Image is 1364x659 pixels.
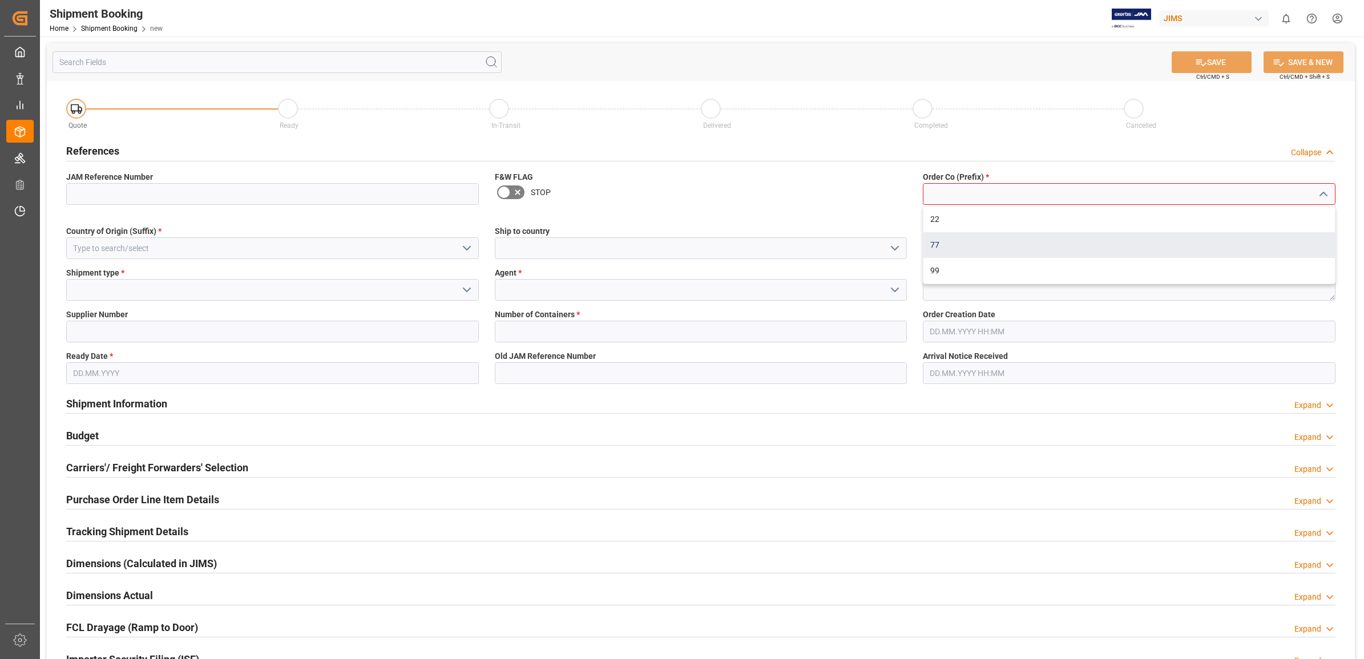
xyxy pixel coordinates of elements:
[66,143,119,159] h2: References
[923,232,1335,258] div: 77
[886,281,903,299] button: open menu
[1294,591,1321,603] div: Expand
[1294,623,1321,635] div: Expand
[280,122,298,130] span: Ready
[923,362,1335,384] input: DD.MM.YYYY HH:MM
[1273,6,1299,31] button: show 0 new notifications
[1294,527,1321,539] div: Expand
[491,122,520,130] span: In-Transit
[1159,10,1269,27] div: JIMS
[53,51,502,73] input: Search Fields
[66,237,479,259] input: Type to search/select
[66,460,248,475] h2: Carriers'/ Freight Forwarders' Selection
[495,309,580,321] span: Number of Containers
[1126,122,1156,130] span: Cancelled
[923,258,1335,284] div: 99
[495,267,522,279] span: Agent
[495,171,533,183] span: F&W FLAG
[1294,431,1321,443] div: Expand
[66,524,188,539] h2: Tracking Shipment Details
[1314,185,1331,203] button: close menu
[923,321,1335,342] input: DD.MM.YYYY HH:MM
[68,122,87,130] span: Quote
[1294,495,1321,507] div: Expand
[66,309,128,321] span: Supplier Number
[1172,51,1252,73] button: SAVE
[66,396,167,411] h2: Shipment Information
[66,620,198,635] h2: FCL Drayage (Ramp to Door)
[66,267,124,279] span: Shipment type
[81,25,138,33] a: Shipment Booking
[457,281,474,299] button: open menu
[50,25,68,33] a: Home
[1112,9,1151,29] img: Exertis%20JAM%20-%20Email%20Logo.jpg_1722504956.jpg
[923,309,995,321] span: Order Creation Date
[886,240,903,257] button: open menu
[50,5,163,22] div: Shipment Booking
[66,362,479,384] input: DD.MM.YYYY
[923,171,989,183] span: Order Co (Prefix)
[457,240,474,257] button: open menu
[1294,399,1321,411] div: Expand
[1280,72,1330,81] span: Ctrl/CMD + Shift + S
[495,350,596,362] span: Old JAM Reference Number
[66,350,113,362] span: Ready Date
[923,350,1008,362] span: Arrival Notice Received
[66,225,162,237] span: Country of Origin (Suffix)
[1159,7,1273,29] button: JIMS
[1294,559,1321,571] div: Expand
[1291,147,1321,159] div: Collapse
[495,225,550,237] span: Ship to country
[923,207,1335,232] div: 22
[1264,51,1343,73] button: SAVE & NEW
[703,122,731,130] span: Delivered
[1299,6,1325,31] button: Help Center
[66,556,217,571] h2: Dimensions (Calculated in JIMS)
[66,171,153,183] span: JAM Reference Number
[531,187,551,199] span: STOP
[914,122,948,130] span: Completed
[66,428,99,443] h2: Budget
[66,492,219,507] h2: Purchase Order Line Item Details
[1196,72,1229,81] span: Ctrl/CMD + S
[66,588,153,603] h2: Dimensions Actual
[1294,463,1321,475] div: Expand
